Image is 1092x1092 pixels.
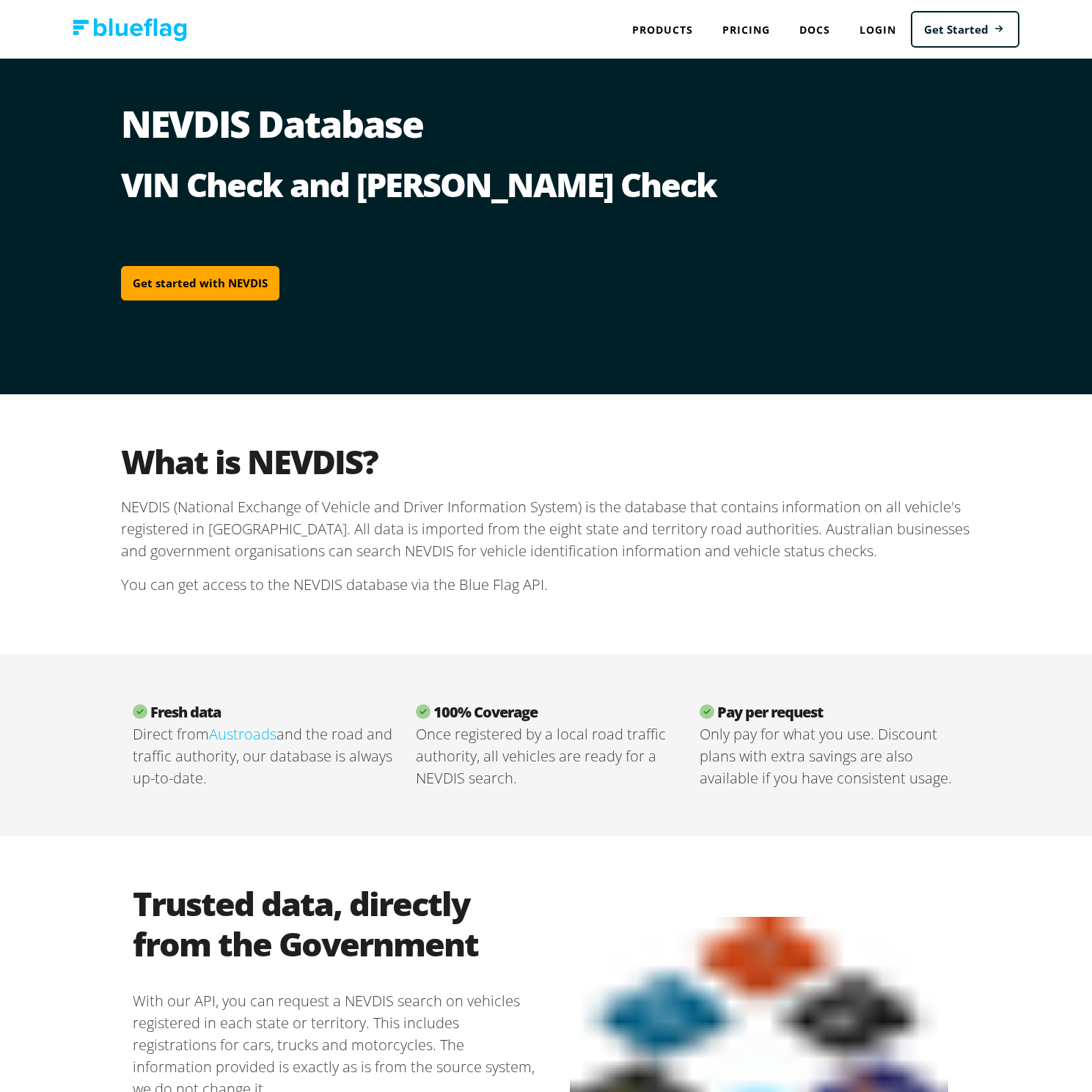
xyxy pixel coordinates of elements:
[121,562,972,608] p: You can get access to the NEVDIS database via the Blue Flag API.
[121,496,972,562] p: NEVDIS (National Exchange of Vehicle and Driver Information System) is the database that contains...
[618,15,708,45] div: Products
[133,701,393,723] h3: Fresh data
[700,723,960,789] p: Only pay for what you use. Discount plans with extra savings are also available if you have consi...
[911,11,1019,48] a: Get Started
[121,441,972,482] h2: What is NEVDIS?
[121,266,279,300] a: Get started with NEVDIS
[416,723,676,789] p: Once registered by a local road traffic authority, all vehicles are ready for a NEVDIS search.
[209,724,276,744] a: Austroads
[121,164,972,204] h2: VIN Check and [PERSON_NAME] Check
[133,723,393,789] p: Direct from and the road and traffic authority, our database is always up-to-date.
[73,18,187,41] img: Blue Flag logo
[133,883,535,964] h2: Trusted data, directly from the Government
[121,106,972,164] h1: NEVDIS Database
[700,701,960,723] h3: Pay per request
[845,15,911,45] a: Login to Blue Flag application
[416,701,676,723] h3: 100% Coverage
[785,15,845,45] a: Docs
[708,15,785,45] a: Pricing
